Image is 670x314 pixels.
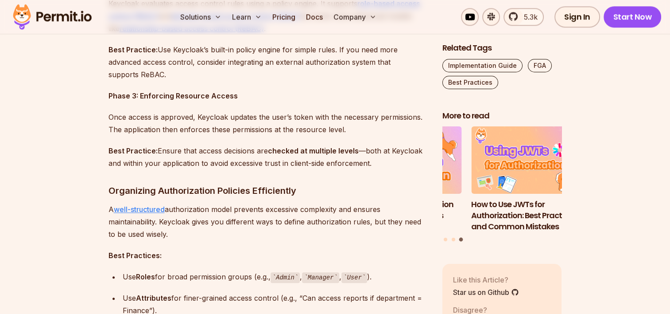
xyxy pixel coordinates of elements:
[471,199,591,232] h3: How to Use JWTs for Authorization: Best Practices and Common Mistakes
[444,238,447,241] button: Go to slide 1
[471,127,591,194] img: How to Use JWTs for Authorization: Best Practices and Common Mistakes
[503,8,544,26] a: 5.3k
[136,272,155,281] strong: Roles
[442,127,562,243] div: Posts
[471,127,591,232] li: 3 of 3
[342,199,462,221] h3: Implementing Authentication and Authorization in Next.js
[453,275,519,285] p: Like this Article?
[228,8,265,26] button: Learn
[177,8,225,26] button: Solutions
[136,294,171,302] strong: Attributes
[108,203,428,240] p: A authorization model prevents excessive complexity and ensures maintainability. Keycloak gives y...
[471,127,591,232] a: How to Use JWTs for Authorization: Best Practices and Common MistakesHow to Use JWTs for Authoriz...
[453,287,519,298] a: Star us on Github
[108,111,428,136] p: Once access is approved, Keycloak updates the user’s token with the necessary permissions. The ap...
[108,45,158,54] strong: Best Practice:
[528,59,552,72] a: FGA
[442,110,562,122] h2: More to read
[108,251,162,260] strong: Best Practices:
[554,6,600,27] a: Sign In
[271,272,300,283] code: Admin
[442,43,562,54] h2: Related Tags
[604,6,662,27] a: Start Now
[108,184,428,198] h3: Organizing Authorization Policies Efficiently
[330,8,380,26] button: Company
[519,12,538,22] span: 5.3k
[108,43,428,81] p: Use Keycloak’s built-in policy engine for simple rules. If you need more advanced access control,...
[459,238,463,242] button: Go to slide 3
[452,238,455,241] button: Go to slide 2
[108,91,238,100] strong: Phase 3: Enforcing Resource Access
[108,146,158,155] strong: Best Practice:
[9,2,96,32] img: Permit logo
[342,127,462,194] img: Implementing Authentication and Authorization in Next.js
[442,59,523,72] a: Implementation Guide
[341,272,367,283] code: User
[123,271,428,283] div: Use for broad permission groups (e.g., , , ).
[342,127,462,232] li: 2 of 3
[302,8,326,26] a: Docs
[442,76,498,89] a: Best Practices
[268,146,359,155] strong: checked at multiple levels
[108,145,428,169] p: Ensure that access decisions are —both at Keycloak and within your application to avoid excessive...
[269,8,299,26] a: Pricing
[302,272,339,283] code: Manager
[114,205,165,214] a: well-structured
